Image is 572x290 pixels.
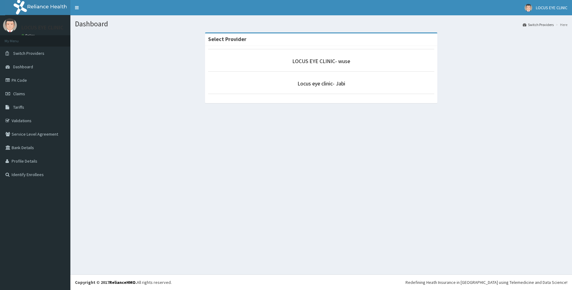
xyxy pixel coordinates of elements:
[21,25,63,30] p: LOCUS EYE CLINIC
[13,104,24,110] span: Tariffs
[297,80,345,87] a: Locus eye clinic- Jabi
[525,4,532,12] img: User Image
[292,58,350,65] a: LOCUS EYE CLINIC- wuse
[523,22,554,27] a: Switch Providers
[13,64,33,70] span: Dashboard
[13,91,25,96] span: Claims
[406,279,567,285] div: Redefining Heath Insurance in [GEOGRAPHIC_DATA] using Telemedicine and Data Science!
[75,20,567,28] h1: Dashboard
[75,280,137,285] strong: Copyright © 2017 .
[208,36,246,43] strong: Select Provider
[554,22,567,27] li: Here
[13,51,44,56] span: Switch Providers
[21,33,36,38] a: Online
[109,280,136,285] a: RelianceHMO
[3,18,17,32] img: User Image
[70,274,572,290] footer: All rights reserved.
[536,5,567,10] span: LOCUS EYE CLINIC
